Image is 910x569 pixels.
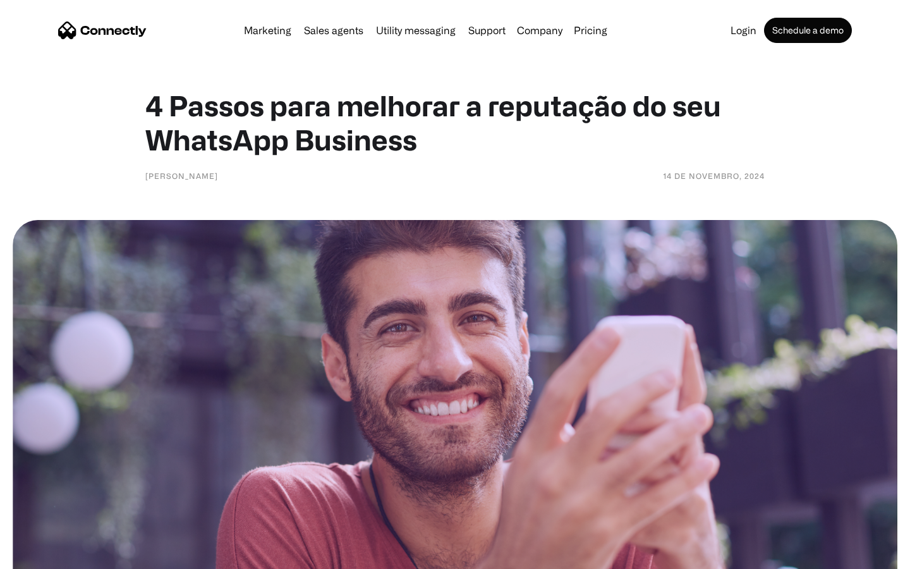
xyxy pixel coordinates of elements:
[517,21,562,39] div: Company
[764,18,852,43] a: Schedule a demo
[299,25,368,35] a: Sales agents
[463,25,511,35] a: Support
[725,25,761,35] a: Login
[145,169,218,182] div: [PERSON_NAME]
[239,25,296,35] a: Marketing
[663,169,765,182] div: 14 de novembro, 2024
[145,89,765,157] h1: 4 Passos para melhorar a reputação do seu WhatsApp Business
[569,25,612,35] a: Pricing
[371,25,461,35] a: Utility messaging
